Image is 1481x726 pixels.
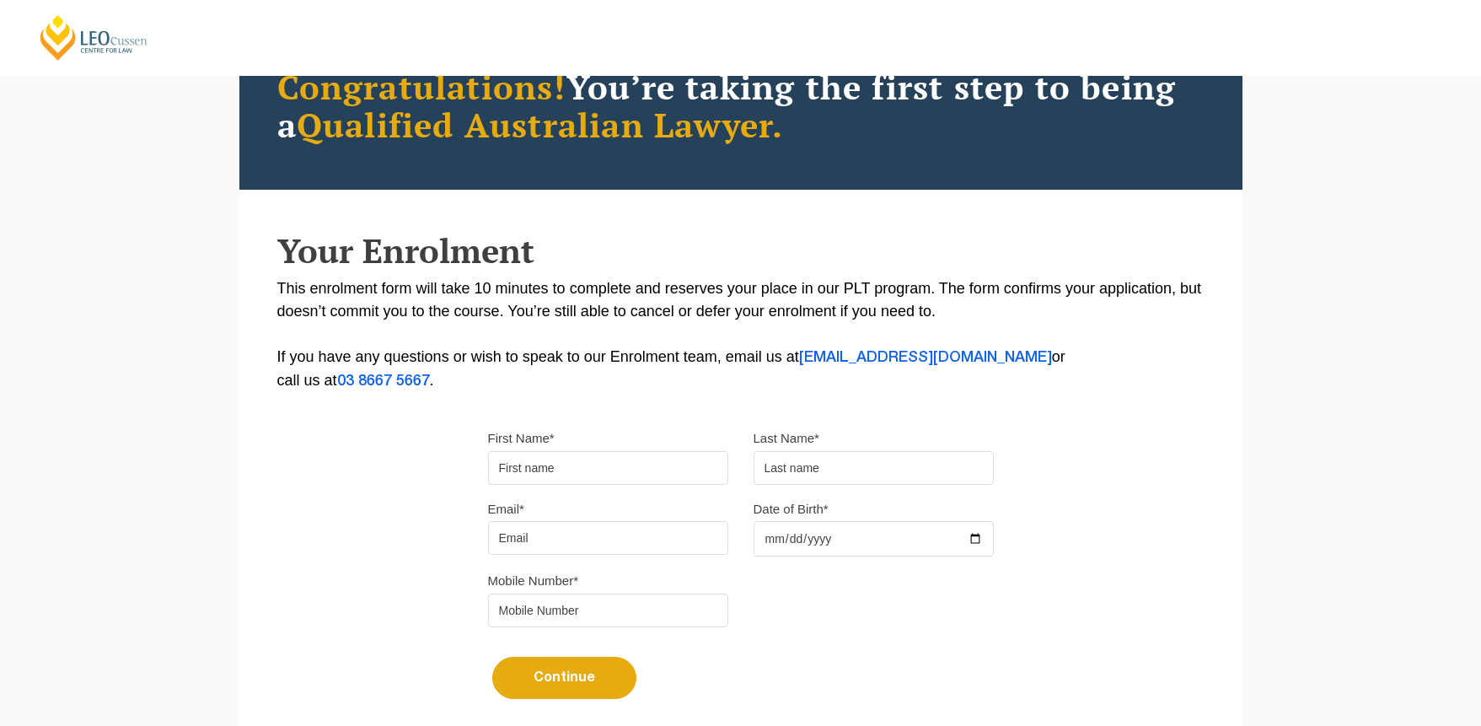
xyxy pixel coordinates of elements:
a: [PERSON_NAME] Centre for Law [38,13,150,62]
button: Continue [492,657,636,699]
input: Mobile Number [488,594,728,627]
span: Congratulations! [277,64,566,109]
span: Qualified Australian Lawyer. [297,102,784,147]
label: First Name* [488,430,555,447]
label: Date of Birth* [754,501,829,518]
input: First name [488,451,728,485]
input: Email [488,521,728,555]
a: [EMAIL_ADDRESS][DOMAIN_NAME] [799,351,1052,364]
p: This enrolment form will take 10 minutes to complete and reserves your place in our PLT program. ... [277,277,1205,393]
label: Last Name* [754,430,819,447]
label: Mobile Number* [488,573,579,589]
h2: You’re taking the first step to being a [277,67,1205,143]
input: Last name [754,451,994,485]
label: Email* [488,501,524,518]
a: 03 8667 5667 [337,374,430,388]
h2: Your Enrolment [277,232,1205,269]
